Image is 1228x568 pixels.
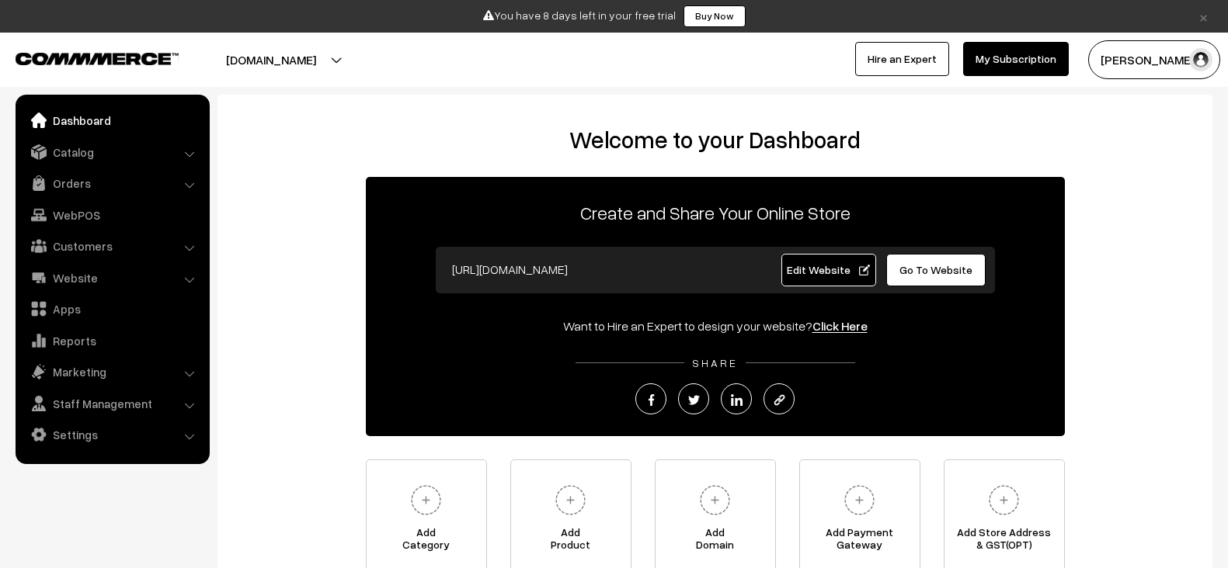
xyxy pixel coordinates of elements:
[367,526,486,557] span: Add Category
[800,526,920,557] span: Add Payment Gateway
[812,318,868,334] a: Click Here
[19,169,204,197] a: Orders
[19,232,204,260] a: Customers
[944,526,1064,557] span: Add Store Address & GST(OPT)
[1193,7,1214,26] a: ×
[855,42,949,76] a: Hire an Expert
[963,42,1069,76] a: My Subscription
[19,295,204,323] a: Apps
[694,479,736,521] img: plus.svg
[787,263,870,276] span: Edit Website
[656,526,775,557] span: Add Domain
[366,199,1065,227] p: Create and Share Your Online Store
[16,48,151,67] a: COMMMERCE
[172,40,370,79] button: [DOMAIN_NAME]
[405,479,447,521] img: plus.svg
[899,263,972,276] span: Go To Website
[19,264,204,292] a: Website
[19,201,204,229] a: WebPOS
[16,53,179,64] img: COMMMERCE
[19,327,204,355] a: Reports
[19,390,204,417] a: Staff Management
[19,421,204,449] a: Settings
[19,106,204,134] a: Dashboard
[781,254,876,286] a: Edit Website
[366,317,1065,335] div: Want to Hire an Expert to design your website?
[5,5,1223,27] div: You have 8 days left in your free trial
[684,356,746,369] span: SHARE
[838,479,881,521] img: plus.svg
[549,479,592,521] img: plus.svg
[684,5,746,27] a: Buy Now
[983,479,1025,521] img: plus.svg
[1189,48,1212,71] img: user
[19,358,204,386] a: Marketing
[233,126,1197,154] h2: Welcome to your Dashboard
[511,526,631,557] span: Add Product
[886,254,986,286] a: Go To Website
[19,138,204,166] a: Catalog
[1088,40,1220,79] button: [PERSON_NAME]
